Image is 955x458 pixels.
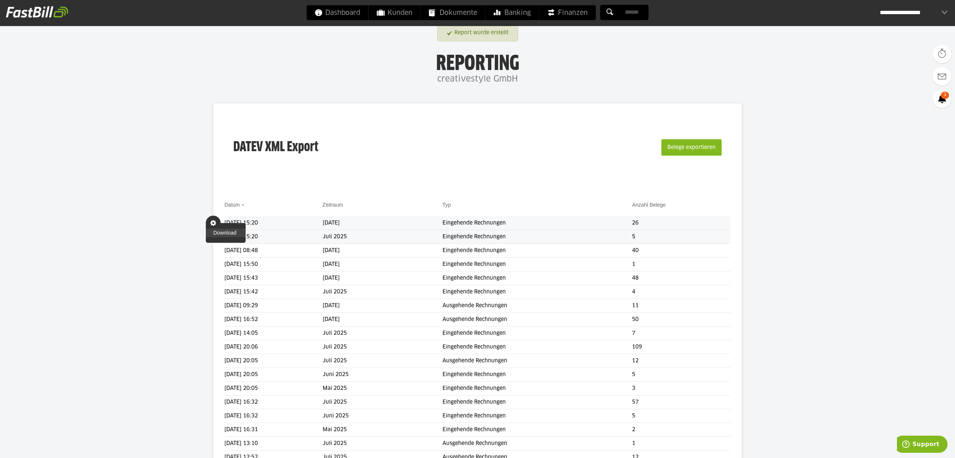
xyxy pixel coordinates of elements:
td: Juli 2025 [323,395,443,409]
a: Zeitraum [323,202,343,208]
td: 5 [632,368,730,382]
a: Kunden [369,5,421,20]
a: Anzahl Belege [632,202,665,208]
td: Eingehende Rechnungen [443,409,632,423]
td: 1 [632,258,730,271]
iframe: Öffnet ein Widget, in dem Sie weitere Informationen finden [897,436,948,454]
a: Datum [224,202,240,208]
td: [DATE] 20:05 [224,368,323,382]
button: Belege exportieren [661,139,722,156]
a: Dashboard [307,5,368,20]
td: [DATE] [323,299,443,313]
span: Dokumente [429,5,477,20]
td: [DATE] 09:29 [224,299,323,313]
td: [DATE] 20:05 [224,382,323,395]
td: 7 [632,327,730,340]
a: Finanzen [539,5,596,20]
td: Mai 2025 [323,382,443,395]
td: Juli 2025 [323,285,443,299]
a: 3 [933,89,951,108]
span: Finanzen [547,5,588,20]
h1: Reporting [74,53,881,72]
td: Juni 2025 [323,409,443,423]
td: Eingehende Rechnungen [443,327,632,340]
td: 11 [632,299,730,313]
td: Eingehende Rechnungen [443,258,632,271]
td: 3 [632,382,730,395]
td: [DATE] 16:52 [224,313,323,327]
span: Kunden [377,5,412,20]
td: 50 [632,313,730,327]
td: [DATE] [323,258,443,271]
td: Juli 2025 [323,340,443,354]
a: Dokumente [421,5,485,20]
a: Typ [443,202,451,208]
td: [DATE] 15:20 [224,216,323,230]
td: Eingehende Rechnungen [443,368,632,382]
td: Ausgehende Rechnungen [443,437,632,451]
td: Juni 2025 [323,368,443,382]
h3: DATEV XML Export [233,124,318,171]
span: 3 [941,92,949,99]
td: 40 [632,244,730,258]
td: 5 [632,409,730,423]
td: 48 [632,271,730,285]
td: [DATE] [323,313,443,327]
td: Ausgehende Rechnungen [443,299,632,313]
a: Download [206,229,246,237]
td: [DATE] 15:20 [224,230,323,244]
td: [DATE] 20:06 [224,340,323,354]
td: Eingehende Rechnungen [443,395,632,409]
td: Eingehende Rechnungen [443,340,632,354]
td: Ausgehende Rechnungen [443,313,632,327]
td: [DATE] 08:48 [224,244,323,258]
td: Juli 2025 [323,327,443,340]
img: fastbill_logo_white.png [6,6,68,18]
td: [DATE] [323,244,443,258]
td: Juli 2025 [323,354,443,368]
td: Eingehende Rechnungen [443,271,632,285]
td: Eingehende Rechnungen [443,230,632,244]
span: Dashboard [315,5,360,20]
td: Juli 2025 [323,230,443,244]
td: [DATE] 15:42 [224,285,323,299]
td: Eingehende Rechnungen [443,244,632,258]
td: Eingehende Rechnungen [443,216,632,230]
td: [DATE] 16:31 [224,423,323,437]
td: 1 [632,437,730,451]
img: sort_desc.gif [241,204,246,206]
td: 57 [632,395,730,409]
td: Mai 2025 [323,423,443,437]
td: [DATE] 16:32 [224,409,323,423]
td: [DATE] 13:10 [224,437,323,451]
td: [DATE] 16:32 [224,395,323,409]
td: [DATE] [323,216,443,230]
td: 12 [632,354,730,368]
td: Eingehende Rechnungen [443,285,632,299]
td: [DATE] 15:50 [224,258,323,271]
td: [DATE] 15:43 [224,271,323,285]
td: [DATE] 14:05 [224,327,323,340]
td: 26 [632,216,730,230]
td: Eingehende Rechnungen [443,423,632,437]
a: Banking [486,5,539,20]
a: Report wurde erstellt [447,26,508,40]
td: 5 [632,230,730,244]
td: Ausgehende Rechnungen [443,354,632,368]
span: Banking [494,5,531,20]
td: 4 [632,285,730,299]
td: 2 [632,423,730,437]
td: [DATE] [323,271,443,285]
td: Juli 2025 [323,437,443,451]
td: Eingehende Rechnungen [443,382,632,395]
td: [DATE] 20:05 [224,354,323,368]
td: 109 [632,340,730,354]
